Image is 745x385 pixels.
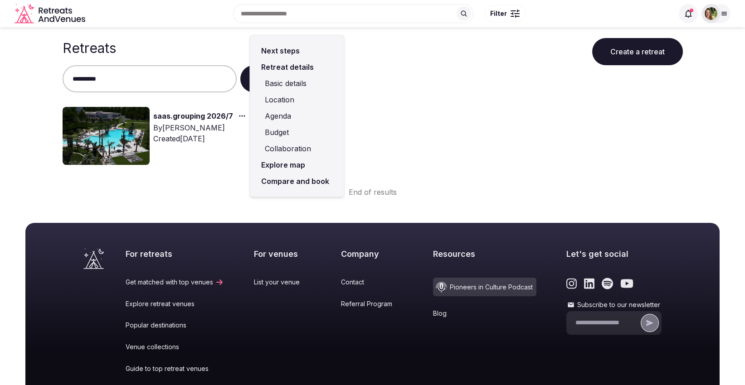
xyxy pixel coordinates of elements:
a: Explore map [257,157,336,173]
a: Visit the homepage [83,248,104,269]
button: Filter [484,5,526,22]
a: Popular destinations [126,321,224,330]
a: Basic details [257,75,336,91]
a: Link to the retreats and venues Youtube page [620,278,633,289]
a: Budget [257,124,336,140]
span: Filter [490,9,507,18]
a: Compare and book [257,173,336,189]
h2: Let's get social [566,248,662,260]
a: Get matched with top venues [126,278,224,287]
h2: Company [341,248,403,260]
a: Visit the homepage [15,4,87,24]
a: List your venue [254,278,311,287]
h2: For retreats [126,248,224,260]
a: Link to the retreats and venues Instagram page [566,278,577,289]
a: Retreat details [257,59,336,75]
a: Contact [341,278,403,287]
label: Subscribe to our newsletter [566,300,662,309]
a: Location [257,91,336,108]
a: Guide to top retreat venues [126,364,224,373]
a: Next steps [257,43,336,59]
h2: For venues [254,248,311,260]
a: Link to the retreats and venues LinkedIn page [584,278,594,289]
a: Collaboration [257,140,336,157]
a: Blog [433,309,536,318]
a: Explore retreat venues [126,299,224,308]
h2: Resources [433,248,536,260]
a: Pioneers in Culture Podcast [433,278,536,296]
a: Referral Program [341,299,403,308]
a: Venue collections [126,342,224,351]
svg: Retreats and Venues company logo [15,4,87,24]
img: Shay Tippie [705,7,717,20]
a: Link to the retreats and venues Spotify page [602,278,613,289]
a: Agenda [257,108,336,124]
